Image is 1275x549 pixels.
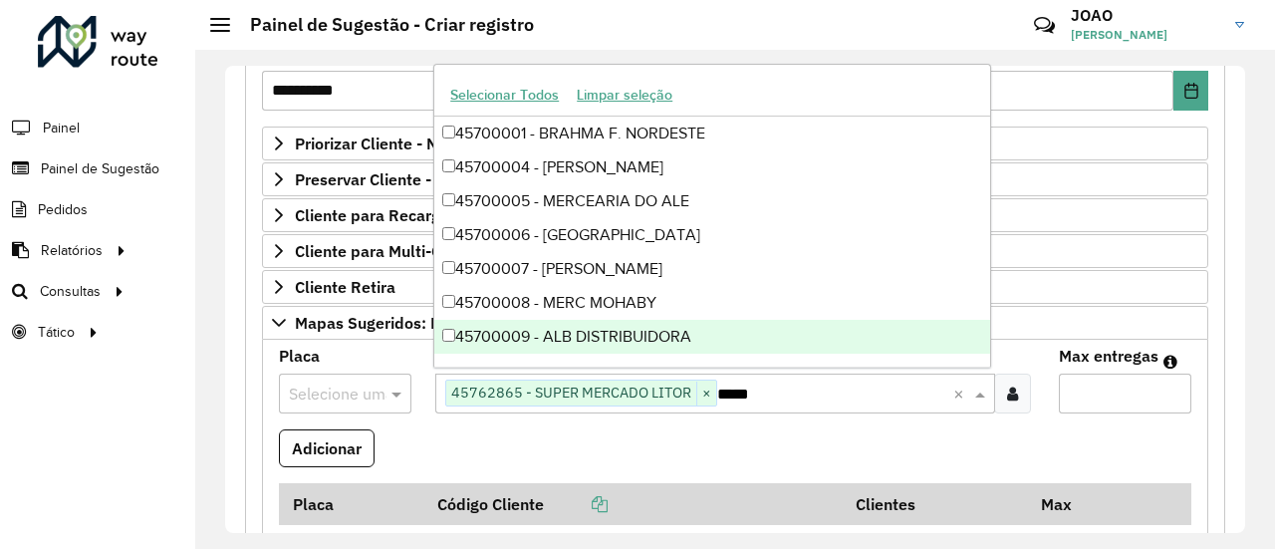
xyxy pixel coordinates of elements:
[434,117,990,150] div: 45700001 - BRAHMA F. NORDESTE
[1163,354,1177,370] em: Máximo de clientes que serão colocados na mesma rota com os clientes informados
[262,127,1208,160] a: Priorizar Cliente - Não podem ficar no buffer
[43,118,80,138] span: Painel
[230,14,534,36] h2: Painel de Sugestão - Criar registro
[41,158,159,179] span: Painel de Sugestão
[279,429,375,467] button: Adicionar
[544,494,608,514] a: Copiar
[38,322,75,343] span: Tático
[262,270,1208,304] a: Cliente Retira
[434,354,990,388] div: 45700010 - [PERSON_NAME]
[295,136,621,151] span: Priorizar Cliente - Não podem ficar no buffer
[434,218,990,252] div: 45700006 - [GEOGRAPHIC_DATA]
[1023,4,1066,47] a: Contato Rápido
[1027,483,1107,525] th: Max
[295,279,395,295] span: Cliente Retira
[38,199,88,220] span: Pedidos
[1071,6,1220,25] h3: JOAO
[295,315,529,331] span: Mapas Sugeridos: Placa-Cliente
[434,320,990,354] div: 45700009 - ALB DISTRIBUIDORA
[434,150,990,184] div: 45700004 - [PERSON_NAME]
[262,234,1208,268] a: Cliente para Multi-CDD/Internalização
[433,64,991,368] ng-dropdown-panel: Options list
[843,483,1027,525] th: Clientes
[262,306,1208,340] a: Mapas Sugeridos: Placa-Cliente
[262,198,1208,232] a: Cliente para Recarga
[434,252,990,286] div: 45700007 - [PERSON_NAME]
[434,184,990,218] div: 45700005 - MERCEARIA DO ALE
[953,382,970,406] span: Clear all
[696,382,716,406] span: ×
[262,162,1208,196] a: Preservar Cliente - Devem ficar no buffer, não roteirizar
[40,281,101,302] span: Consultas
[279,483,423,525] th: Placa
[568,80,681,111] button: Limpar seleção
[1071,26,1220,44] span: [PERSON_NAME]
[279,344,320,368] label: Placa
[423,483,843,525] th: Código Cliente
[295,171,700,187] span: Preservar Cliente - Devem ficar no buffer, não roteirizar
[41,240,103,261] span: Relatórios
[1173,71,1208,111] button: Choose Date
[446,381,696,405] span: 45762865 - SUPER MERCADO LITOR
[295,243,576,259] span: Cliente para Multi-CDD/Internalização
[295,207,449,223] span: Cliente para Recarga
[434,286,990,320] div: 45700008 - MERC MOHABY
[441,80,568,111] button: Selecionar Todos
[1059,344,1158,368] label: Max entregas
